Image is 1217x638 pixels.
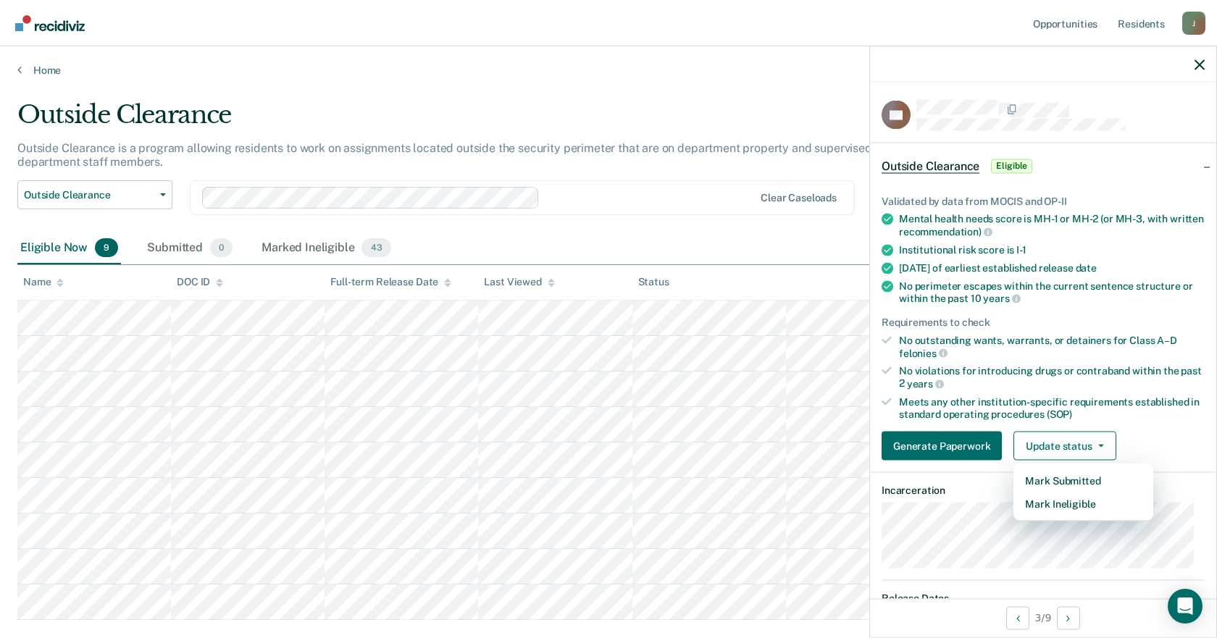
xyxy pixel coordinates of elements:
div: Status [638,276,669,288]
div: No perimeter escapes within the current sentence structure or within the past 10 [899,280,1205,304]
div: Clear caseloads [761,192,837,204]
div: Full-term Release Date [330,276,451,288]
button: Previous Opportunity [1006,606,1029,629]
span: Outside Clearance [882,159,979,173]
div: Outside ClearanceEligible [870,143,1216,189]
button: Update status [1013,432,1116,461]
span: (SOP) [1047,408,1072,419]
div: Institutional risk score is [899,243,1205,256]
div: [DATE] of earliest established release [899,261,1205,274]
span: recommendation) [899,225,992,237]
span: 0 [210,238,233,257]
div: Dropdown Menu [1013,463,1153,521]
div: Open Intercom Messenger [1168,589,1203,624]
div: 3 / 9 [870,598,1216,637]
div: Requirements to check [882,316,1205,329]
span: years [983,293,1020,304]
button: Mark Submitted [1013,469,1153,492]
div: Marked Ineligible [259,232,393,264]
div: Outside Clearance [17,100,930,141]
div: Last Viewed [484,276,554,288]
button: Next Opportunity [1057,606,1080,629]
span: 43 [361,238,390,257]
span: 9 [95,238,118,257]
span: Eligible [991,159,1032,173]
div: No violations for introducing drugs or contraband within the past 2 [899,365,1205,390]
p: Outside Clearance is a program allowing residents to work on assignments located outside the secu... [17,141,888,169]
span: felonies [899,347,948,358]
button: Generate Paperwork [882,432,1002,461]
div: No outstanding wants, warrants, or detainers for Class A–D [899,334,1205,358]
button: Profile dropdown button [1182,12,1205,35]
button: Mark Ineligible [1013,492,1153,516]
a: Home [17,64,1200,77]
span: Outside Clearance [24,189,154,201]
div: DOC ID [177,276,223,288]
div: J [1182,12,1205,35]
div: Mental health needs score is MH-1 or MH-2 (or MH-3, with written [899,213,1205,238]
dt: Release Dates [882,592,1205,605]
span: I-1 [1016,243,1026,255]
img: Recidiviz [15,15,85,31]
div: Name [23,276,64,288]
div: Validated by data from MOCIS and OP-II [882,195,1205,207]
dt: Incarceration [882,484,1205,497]
span: date [1076,261,1097,273]
div: Eligible Now [17,232,121,264]
div: Meets any other institution-specific requirements established in standard operating procedures [899,395,1205,420]
span: years [907,377,944,389]
div: Submitted [144,232,235,264]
